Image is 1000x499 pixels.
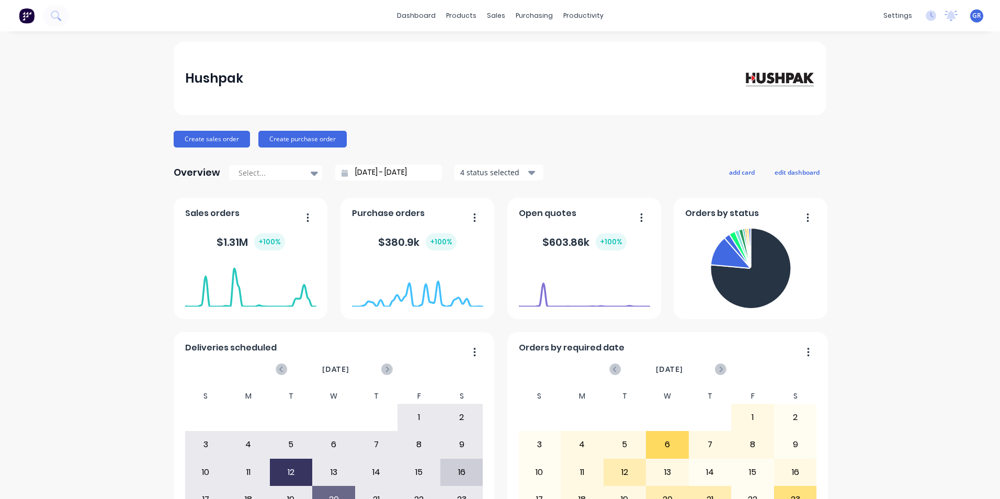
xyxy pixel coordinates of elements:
[685,207,759,220] span: Orders by status
[510,8,558,24] div: purchasing
[561,432,603,458] div: 4
[356,432,397,458] div: 7
[254,233,285,251] div: + 100 %
[174,162,220,183] div: Overview
[689,432,731,458] div: 7
[322,364,349,375] span: [DATE]
[646,389,689,404] div: W
[689,389,732,404] div: T
[519,342,624,354] span: Orders by required date
[185,68,243,89] div: Hushpak
[542,233,627,251] div: $ 603.86k
[732,459,774,485] div: 15
[19,8,35,24] img: Factory
[441,404,483,430] div: 2
[392,8,441,24] a: dashboard
[732,404,774,430] div: 1
[185,459,227,485] div: 10
[313,432,355,458] div: 6
[558,8,609,24] div: productivity
[258,131,347,148] button: Create purchase order
[604,432,646,458] div: 5
[441,459,483,485] div: 16
[227,389,270,404] div: M
[185,207,240,220] span: Sales orders
[312,389,355,404] div: W
[185,432,227,458] div: 3
[454,165,543,180] button: 4 status selected
[731,389,774,404] div: F
[441,432,483,458] div: 9
[270,432,312,458] div: 5
[313,459,355,485] div: 13
[768,165,826,179] button: edit dashboard
[732,432,774,458] div: 8
[878,8,917,24] div: settings
[228,459,269,485] div: 11
[775,432,816,458] div: 9
[646,432,688,458] div: 6
[482,8,510,24] div: sales
[519,432,561,458] div: 3
[972,11,981,20] span: GR
[775,404,816,430] div: 2
[228,432,269,458] div: 4
[270,389,313,404] div: T
[378,233,457,251] div: $ 380.9k
[460,167,526,178] div: 4 status selected
[441,8,482,24] div: products
[398,404,440,430] div: 1
[185,389,228,404] div: S
[440,389,483,404] div: S
[270,459,312,485] div: 12
[519,207,576,220] span: Open quotes
[398,459,440,485] div: 15
[561,389,604,404] div: M
[426,233,457,251] div: + 100 %
[352,207,425,220] span: Purchase orders
[174,131,250,148] button: Create sales order
[596,233,627,251] div: + 100 %
[742,69,815,87] img: Hushpak
[397,389,440,404] div: F
[774,389,817,404] div: S
[355,389,398,404] div: T
[398,432,440,458] div: 8
[689,459,731,485] div: 14
[518,389,561,404] div: S
[604,459,646,485] div: 12
[775,459,816,485] div: 16
[722,165,762,179] button: add card
[604,389,646,404] div: T
[217,233,285,251] div: $ 1.31M
[561,459,603,485] div: 11
[519,459,561,485] div: 10
[356,459,397,485] div: 14
[656,364,683,375] span: [DATE]
[185,342,277,354] span: Deliveries scheduled
[646,459,688,485] div: 13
